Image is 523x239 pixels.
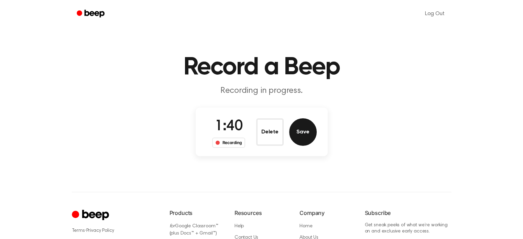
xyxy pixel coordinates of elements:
[72,7,111,21] a: Beep
[86,55,438,80] h1: Record a Beep
[235,224,244,229] a: Help
[72,227,159,234] div: ·
[215,119,242,134] span: 1:40
[235,209,288,217] h6: Resources
[365,222,451,235] p: Get sneak peeks of what we’re working on and exclusive early access.
[289,118,317,146] button: Save Audio Record
[170,209,224,217] h6: Products
[170,224,218,236] a: forGoogle Classroom™ (plus Docs™ + Gmail™)
[86,228,114,233] a: Privacy Policy
[72,228,85,233] a: Terms
[72,209,111,222] a: Cruip
[170,224,175,229] i: for
[130,85,394,97] p: Recording in progress.
[418,6,451,22] a: Log Out
[256,118,284,146] button: Delete Audio Record
[212,138,246,148] div: Recording
[299,224,312,229] a: Home
[299,209,353,217] h6: Company
[365,209,451,217] h6: Subscribe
